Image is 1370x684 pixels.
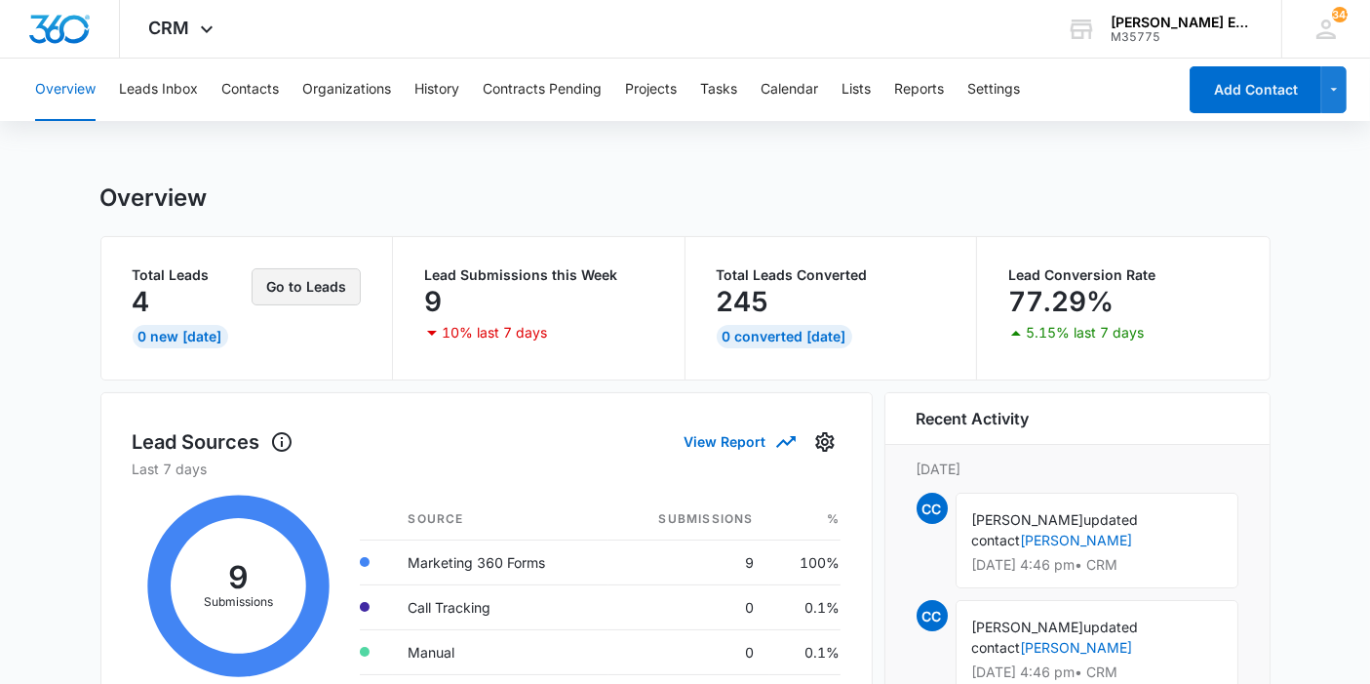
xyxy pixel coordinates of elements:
p: Last 7 days [133,459,841,479]
th: Submissions [608,499,769,541]
button: Lists [842,59,871,121]
button: Leads Inbox [119,59,198,121]
a: [PERSON_NAME] [1021,639,1133,656]
p: 4 [133,286,150,317]
span: CC [917,600,948,631]
span: [PERSON_NAME] [972,619,1084,635]
button: Settings [809,426,841,458]
th: Source [393,499,608,541]
td: 100% [769,540,841,584]
button: Reports [894,59,944,121]
p: Total Leads Converted [717,268,946,282]
a: Go to Leads [252,278,361,295]
button: Contracts Pending [483,59,602,121]
td: 0 [608,584,769,629]
p: Total Leads [133,268,249,282]
td: 0.1% [769,629,841,674]
div: 0 Converted [DATE] [717,325,852,348]
button: Calendar [761,59,818,121]
p: 5.15% last 7 days [1026,326,1144,340]
p: Lead Submissions this Week [424,268,653,282]
div: notifications count [1332,7,1348,22]
span: 343 [1332,7,1348,22]
a: [PERSON_NAME] [1021,532,1133,548]
button: Go to Leads [252,268,361,305]
h1: Overview [100,183,208,213]
td: 0 [608,629,769,674]
td: Marketing 360 Forms [393,540,608,584]
p: [DATE] 4:46 pm • CRM [972,558,1222,572]
span: CRM [149,18,190,38]
button: Projects [625,59,677,121]
span: [PERSON_NAME] [972,511,1084,528]
td: 9 [608,540,769,584]
p: 10% last 7 days [442,326,547,340]
button: Settings [967,59,1020,121]
button: View Report [685,424,794,459]
p: [DATE] [917,459,1238,479]
div: 0 New [DATE] [133,325,228,348]
p: 9 [424,286,442,317]
button: Add Contact [1190,66,1321,113]
button: Contacts [221,59,279,121]
p: Lead Conversion Rate [1008,268,1238,282]
p: [DATE] 4:46 pm • CRM [972,665,1222,679]
td: Manual [393,629,608,674]
p: 77.29% [1008,286,1114,317]
button: Overview [35,59,96,121]
div: account name [1111,15,1253,30]
button: Organizations [302,59,391,121]
div: account id [1111,30,1253,44]
h6: Recent Activity [917,407,1030,430]
th: % [769,499,841,541]
p: 245 [717,286,769,317]
button: History [414,59,459,121]
td: Call Tracking [393,584,608,629]
td: 0.1% [769,584,841,629]
h1: Lead Sources [133,427,294,457]
button: Tasks [700,59,737,121]
span: CC [917,493,948,524]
